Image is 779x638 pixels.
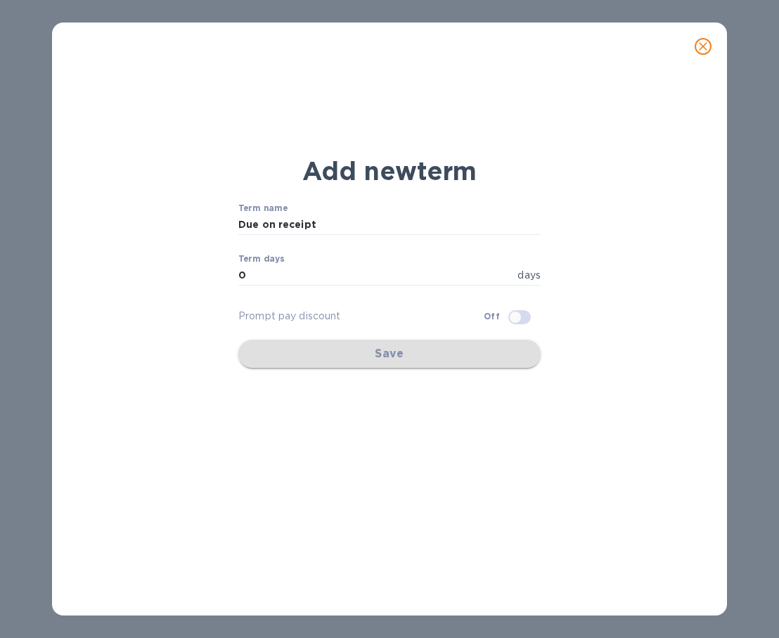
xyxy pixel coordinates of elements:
b: Off [484,311,500,321]
b: Add new term [302,155,477,186]
button: close [686,30,720,63]
p: Prompt pay discount [238,309,484,324]
p: days [517,268,541,283]
label: Term name [238,204,288,212]
label: Term days [238,255,285,263]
